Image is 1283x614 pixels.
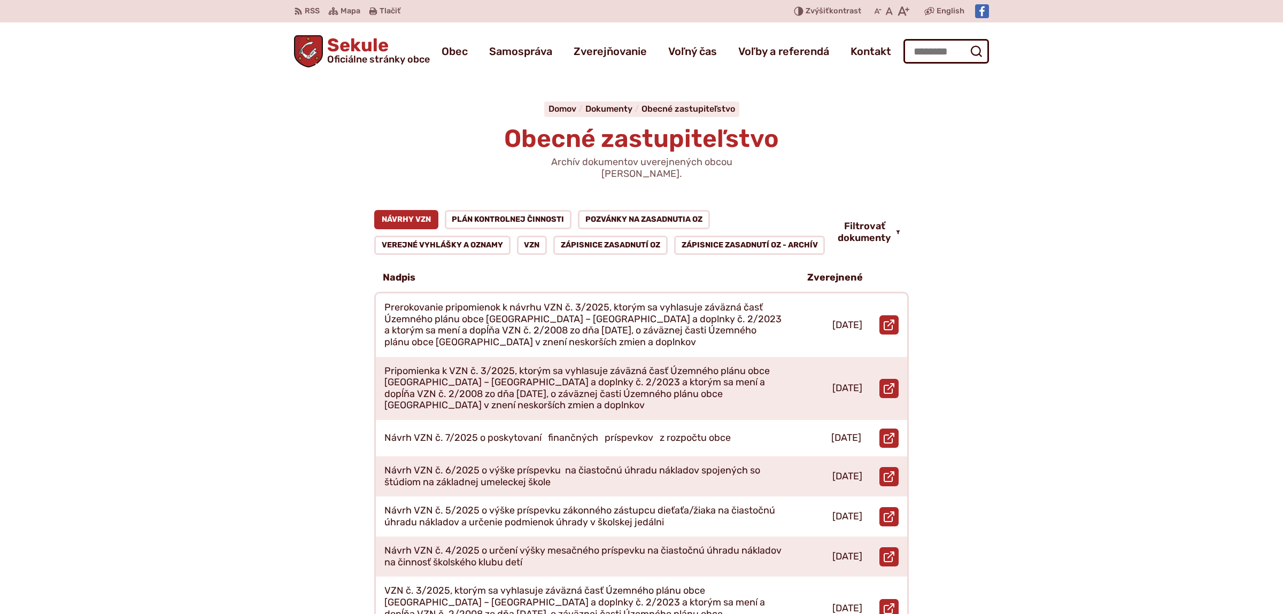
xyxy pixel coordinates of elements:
[831,432,861,444] p: [DATE]
[380,7,400,16] span: Tlačiť
[668,36,717,66] a: Voľný čas
[832,511,862,523] p: [DATE]
[548,104,576,114] span: Domov
[934,5,967,18] a: English
[807,272,863,284] p: Zverejnené
[305,5,320,18] span: RSS
[504,124,779,153] span: Obecné zastupiteľstvo
[294,35,430,67] a: Logo Sekule, prejsť na domovskú stránku.
[384,505,782,528] p: Návrh VZN č. 5/2025 o výške príspevku zákonného zástupcu dieťaťa/žiaka na čiastočnú úhradu náklad...
[641,104,735,114] a: Obecné zastupiteľstvo
[585,104,632,114] span: Dokumenty
[832,471,862,483] p: [DATE]
[806,7,861,16] span: kontrast
[806,6,829,15] span: Zvýšiť
[574,36,647,66] a: Zverejňovanie
[374,210,438,229] a: Návrhy VZN
[517,236,547,255] a: VZN
[548,104,585,114] a: Domov
[384,465,782,488] p: Návrh VZN č. 6/2025 o výške príspevku na čiastočnú úhradu nákladov spojených so štúdiom na základ...
[384,545,782,568] p: Návrh VZN č. 4/2025 o určení výšky mesačného príspevku na čiastočnú úhradu nákladov na činnosť šk...
[738,36,829,66] a: Voľby a referendá
[341,5,360,18] span: Mapa
[327,55,430,64] span: Oficiálne stránky obce
[383,272,415,284] p: Nadpis
[384,302,782,348] p: Prerokovanie pripomienok k návrhu VZN č. 3/2025, ktorým sa vyhlasuje záväzná časť Územného plánu ...
[829,221,909,244] button: Filtrovať dokumenty
[384,366,782,411] p: Pripomienka k VZN č. 3/2025, ktorým sa vyhlasuje záväzná časť Územného plánu obce [GEOGRAPHIC_DAT...
[374,236,511,255] a: Verejné vyhlášky a oznamy
[553,236,668,255] a: Zápisnice zasadnutí OZ
[384,432,731,444] p: Návrh VZN č. 7/2025 o poskytovaní finančných príspevkov z rozpočtu obce
[513,157,770,180] p: Archív dokumentov uverejnených obcou [PERSON_NAME].
[578,210,710,229] a: Pozvánky na zasadnutia OZ
[975,4,989,18] img: Prejsť na Facebook stránku
[851,36,891,66] a: Kontakt
[585,104,641,114] a: Dokumenty
[832,383,862,394] p: [DATE]
[838,221,892,244] span: Filtrovať dokumenty
[674,236,825,255] a: Zápisnice zasadnutí OZ - ARCHÍV
[832,320,862,331] p: [DATE]
[323,36,430,64] span: Sekule
[832,551,862,563] p: [DATE]
[294,35,323,67] img: Prejsť na domovskú stránku
[937,5,964,18] span: English
[442,36,468,66] a: Obec
[445,210,572,229] a: Plán kontrolnej činnosti
[489,36,552,66] a: Samospráva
